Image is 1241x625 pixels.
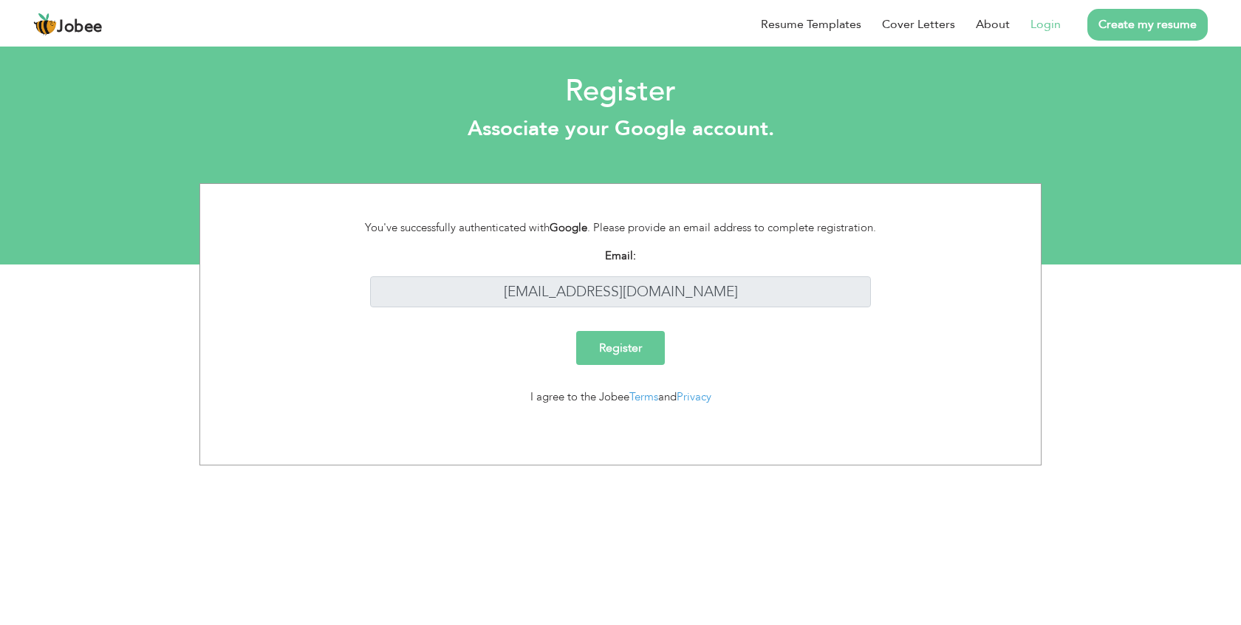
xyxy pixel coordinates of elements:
[1030,16,1061,33] a: Login
[976,16,1010,33] a: About
[605,248,636,263] strong: Email:
[33,13,103,36] a: Jobee
[348,219,894,236] div: You've successfully authenticated with . Please provide an email address to complete registration.
[761,16,861,33] a: Resume Templates
[11,117,1230,142] h3: Associate your Google account.
[629,389,658,404] a: Terms
[882,16,955,33] a: Cover Letters
[576,331,665,365] input: Register
[33,13,57,36] img: jobee.io
[1087,9,1208,41] a: Create my resume
[348,389,894,406] div: I agree to the Jobee and
[57,19,103,35] span: Jobee
[11,72,1230,111] h2: Register
[550,220,587,235] strong: Google
[370,276,872,308] input: Enter your email address
[677,389,711,404] a: Privacy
